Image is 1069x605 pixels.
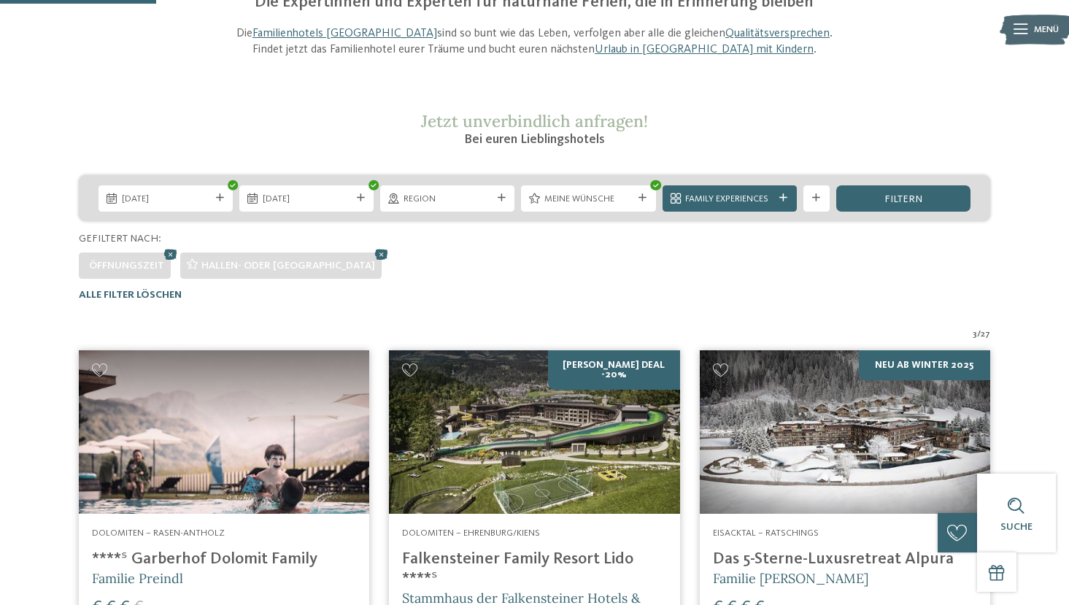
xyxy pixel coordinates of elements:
[725,28,830,39] a: Qualitätsversprechen
[1000,522,1033,532] span: Suche
[713,570,868,587] span: Familie [PERSON_NAME]
[595,44,814,55] a: Urlaub in [GEOGRAPHIC_DATA] mit Kindern
[92,570,183,587] span: Familie Preindl
[252,28,437,39] a: Familienhotels [GEOGRAPHIC_DATA]
[884,194,922,204] span: filtern
[981,328,990,341] span: 27
[92,528,225,538] span: Dolomiten – Rasen-Antholz
[685,193,773,206] span: Family Experiences
[92,550,356,569] h4: ****ˢ Garberhof Dolomit Family
[973,328,977,341] span: 3
[89,261,164,271] span: Öffnungszeit
[402,550,666,589] h4: Falkensteiner Family Resort Lido ****ˢ
[79,350,369,514] img: Familienhotels gesucht? Hier findet ihr die besten!
[713,550,977,569] h4: Das 5-Sterne-Luxusretreat Alpura
[263,193,351,206] span: [DATE]
[402,528,540,538] span: Dolomiten – Ehrenburg/Kiens
[223,26,847,58] p: Die sind so bunt wie das Leben, verfolgen aber alle die gleichen . Findet jetzt das Familienhotel...
[700,350,990,514] img: Familienhotels gesucht? Hier findet ihr die besten!
[79,234,161,244] span: Gefiltert nach:
[544,193,633,206] span: Meine Wünsche
[421,110,648,131] span: Jetzt unverbindlich anfragen!
[389,350,679,514] img: Familienhotels gesucht? Hier findet ihr die besten!
[122,193,210,206] span: [DATE]
[464,133,605,146] span: Bei euren Lieblingshotels
[713,528,819,538] span: Eisacktal – Ratschings
[201,261,375,271] span: Hallen- oder [GEOGRAPHIC_DATA]
[404,193,492,206] span: Region
[977,328,981,341] span: /
[79,290,182,300] span: Alle Filter löschen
